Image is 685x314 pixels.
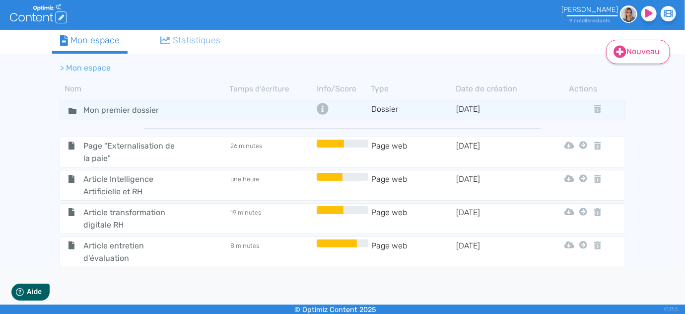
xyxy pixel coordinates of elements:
[229,206,314,231] td: 19 minutes
[569,17,610,24] small: 9 crédit restant
[76,173,188,198] span: Article Intelligence Artificielle et RH
[456,140,541,164] td: [DATE]
[371,140,456,164] td: Page web
[229,140,314,164] td: 26 minutes
[561,5,618,14] div: [PERSON_NAME]
[456,239,541,264] td: [DATE]
[160,34,221,47] div: Statistiques
[371,103,456,117] td: Dossier
[577,83,590,95] th: Actions
[371,206,456,231] td: Page web
[229,83,314,95] th: Temps d'écriture
[76,206,188,231] span: Article transformation digitale RH
[60,83,229,95] th: Nom
[314,83,371,95] th: Info/Score
[229,239,314,264] td: 8 minutes
[60,34,120,47] div: Mon espace
[76,103,180,117] input: Nom de dossier
[588,17,590,24] span: s
[664,305,678,314] div: V1.13.5
[76,239,188,264] span: Article entretien d'évaluation
[76,140,188,164] span: Page "Externalisation de la paie"
[152,30,229,51] a: Statistiques
[52,30,128,54] a: Mon espace
[456,206,541,231] td: [DATE]
[371,239,456,264] td: Page web
[620,5,637,23] img: 2dd5ca912edec5d1c79a9391c4101b45
[371,173,456,198] td: Page web
[229,173,314,198] td: une heure
[60,62,111,74] li: > Mon espace
[456,103,541,117] td: [DATE]
[295,306,377,314] small: © Optimiz Content 2025
[456,173,541,198] td: [DATE]
[456,83,541,95] th: Date de création
[371,83,456,95] th: Type
[606,40,670,64] a: Nouveau
[608,17,610,24] span: s
[52,56,548,80] nav: breadcrumb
